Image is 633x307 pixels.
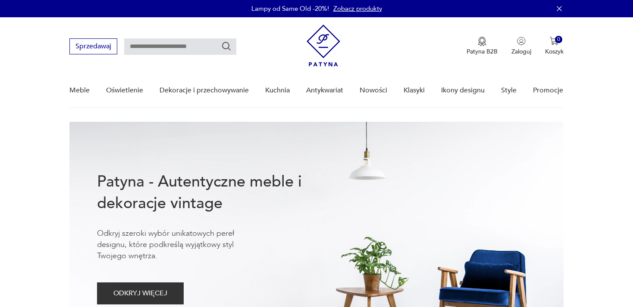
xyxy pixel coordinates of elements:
[69,74,90,107] a: Meble
[511,37,531,56] button: Zaloguj
[160,74,249,107] a: Dekoracje i przechowywanie
[517,37,526,45] img: Ikonka użytkownika
[360,74,387,107] a: Nowości
[221,41,232,51] button: Szukaj
[251,4,329,13] p: Lampy od Same Old -20%!
[545,37,564,56] button: 0Koszyk
[97,282,184,304] button: ODKRYJ WIĘCEJ
[97,228,261,262] p: Odkryj szeroki wybór unikatowych pereł designu, które podkreślą wyjątkowy styl Twojego wnętrza.
[533,74,563,107] a: Promocje
[545,47,564,56] p: Koszyk
[501,74,517,107] a: Style
[467,47,498,56] p: Patyna B2B
[467,37,498,56] button: Patyna B2B
[265,74,290,107] a: Kuchnia
[555,36,562,43] div: 0
[69,44,117,50] a: Sprzedawaj
[97,171,330,214] h1: Patyna - Autentyczne meble i dekoracje vintage
[550,37,558,45] img: Ikona koszyka
[511,47,531,56] p: Zaloguj
[69,38,117,54] button: Sprzedawaj
[441,74,485,107] a: Ikony designu
[404,74,425,107] a: Klasyki
[307,25,340,66] img: Patyna - sklep z meblami i dekoracjami vintage
[333,4,382,13] a: Zobacz produkty
[467,37,498,56] a: Ikona medaluPatyna B2B
[97,291,184,297] a: ODKRYJ WIĘCEJ
[306,74,343,107] a: Antykwariat
[106,74,143,107] a: Oświetlenie
[478,37,486,46] img: Ikona medalu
